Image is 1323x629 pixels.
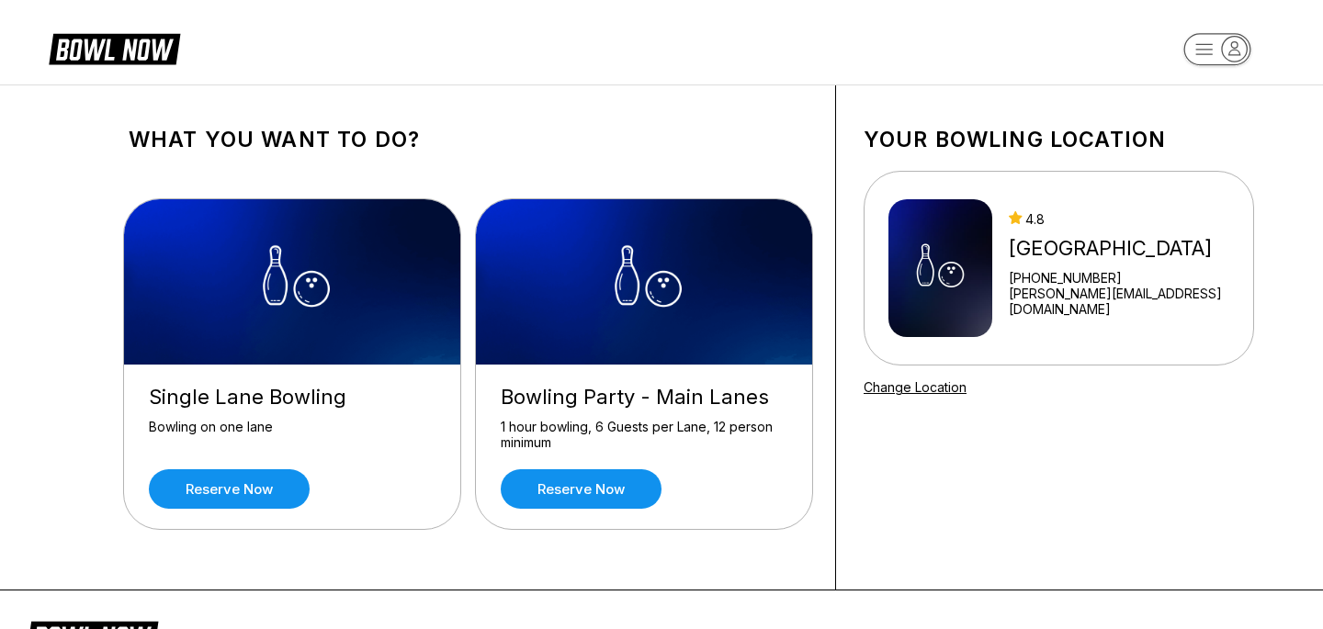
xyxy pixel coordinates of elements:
div: Single Lane Bowling [149,385,435,410]
img: Bowling Party - Main Lanes [476,199,814,365]
div: Bowling Party - Main Lanes [501,385,787,410]
div: 1 hour bowling, 6 Guests per Lane, 12 person minimum [501,419,787,451]
h1: What you want to do? [129,127,808,152]
div: Bowling on one lane [149,419,435,451]
div: [GEOGRAPHIC_DATA] [1009,236,1246,261]
a: Reserve now [149,469,310,509]
img: Single Lane Bowling [124,199,462,365]
a: Change Location [864,379,967,395]
h1: Your bowling location [864,127,1254,152]
a: [PERSON_NAME][EMAIL_ADDRESS][DOMAIN_NAME] [1009,286,1246,317]
a: Reserve now [501,469,661,509]
div: [PHONE_NUMBER] [1009,270,1246,286]
img: BowlNow Test Center [888,199,992,337]
div: 4.8 [1009,211,1246,227]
